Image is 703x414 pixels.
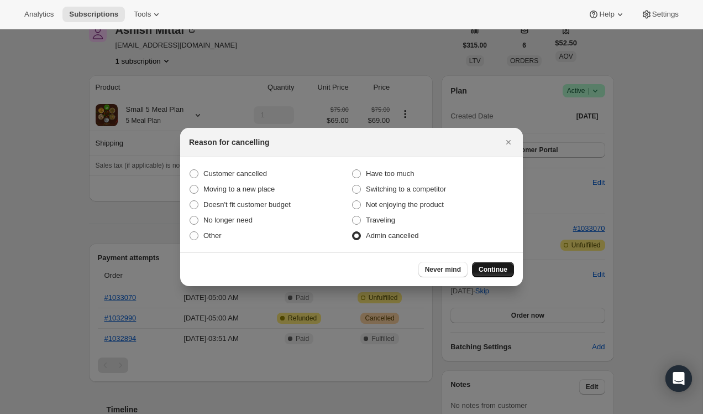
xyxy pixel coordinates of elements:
button: Tools [127,7,169,22]
span: Tools [134,10,151,19]
button: Settings [634,7,685,22]
span: Continue [479,265,507,274]
span: Moving to a new place [203,185,275,193]
span: Not enjoying the product [366,200,444,209]
button: Continue [472,262,514,277]
div: Open Intercom Messenger [665,365,692,392]
span: Settings [652,10,679,19]
span: Never mind [425,265,461,274]
span: Traveling [366,216,395,224]
button: Never mind [418,262,468,277]
span: Analytics [24,10,54,19]
span: Have too much [366,169,414,178]
span: Admin cancelled [366,231,418,240]
span: Switching to a competitor [366,185,446,193]
span: No longer need [203,216,253,224]
span: Customer cancelled [203,169,267,178]
button: Subscriptions [62,7,125,22]
h2: Reason for cancelling [189,137,269,148]
button: Close [501,134,516,150]
span: Other [203,231,222,240]
button: Help [581,7,632,22]
span: Subscriptions [69,10,118,19]
span: Doesn't fit customer budget [203,200,291,209]
span: Help [599,10,614,19]
button: Analytics [18,7,60,22]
